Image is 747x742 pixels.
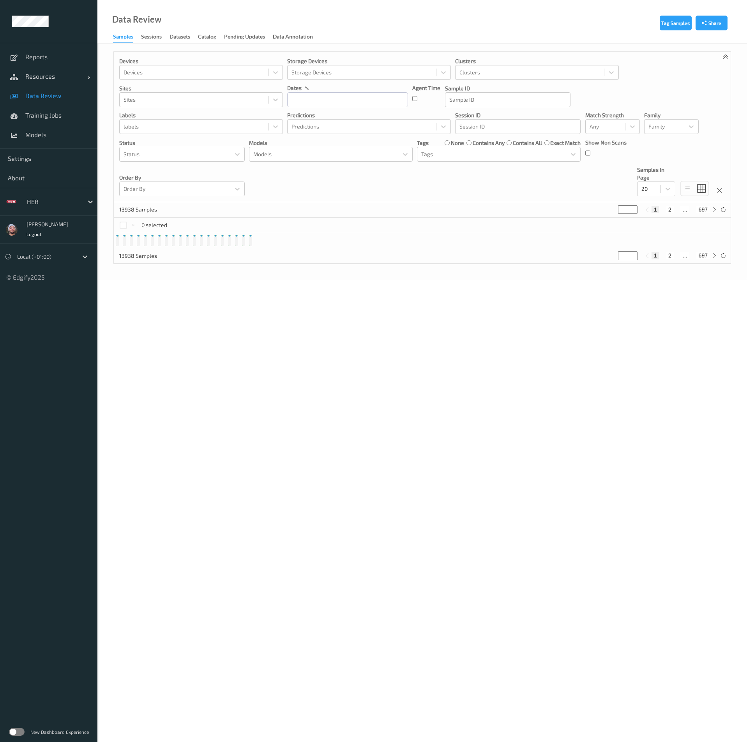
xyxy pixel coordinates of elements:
p: Models [249,139,413,147]
p: Show Non Scans [585,139,627,146]
p: 13938 Samples [119,252,178,260]
div: Pending Updates [224,33,265,42]
label: contains any [473,139,505,147]
div: Data Review [112,16,161,23]
p: Clusters [455,57,619,65]
button: 2 [666,252,674,259]
label: exact match [550,139,581,147]
button: 1 [652,206,659,213]
p: Samples In Page [637,166,675,182]
p: Session ID [455,111,581,119]
button: ... [680,252,690,259]
a: Catalog [198,32,224,42]
p: Predictions [287,111,451,119]
div: Samples [113,33,133,43]
a: Data Annotation [273,32,321,42]
button: 697 [696,252,710,259]
label: contains all [513,139,542,147]
button: 1 [652,252,659,259]
p: Storage Devices [287,57,451,65]
p: Order By [119,174,245,182]
p: Status [119,139,245,147]
a: Sessions [141,32,170,42]
p: Tags [417,139,429,147]
p: 0 selected [141,221,167,229]
p: 13938 Samples [119,206,178,213]
a: Datasets [170,32,198,42]
button: Tag Samples [660,16,692,30]
div: Data Annotation [273,33,313,42]
p: Family [644,111,699,119]
a: Pending Updates [224,32,273,42]
button: 697 [696,206,710,213]
p: labels [119,111,283,119]
button: ... [680,206,690,213]
p: Match Strength [585,111,640,119]
label: none [451,139,464,147]
p: Sample ID [445,85,570,92]
div: Sessions [141,33,162,42]
p: dates [287,84,302,92]
p: Agent Time [412,84,440,92]
div: Datasets [170,33,190,42]
a: Samples [113,32,141,43]
div: Catalog [198,33,216,42]
button: Share [696,16,728,30]
p: Sites [119,85,283,92]
button: 2 [666,206,674,213]
p: Devices [119,57,283,65]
